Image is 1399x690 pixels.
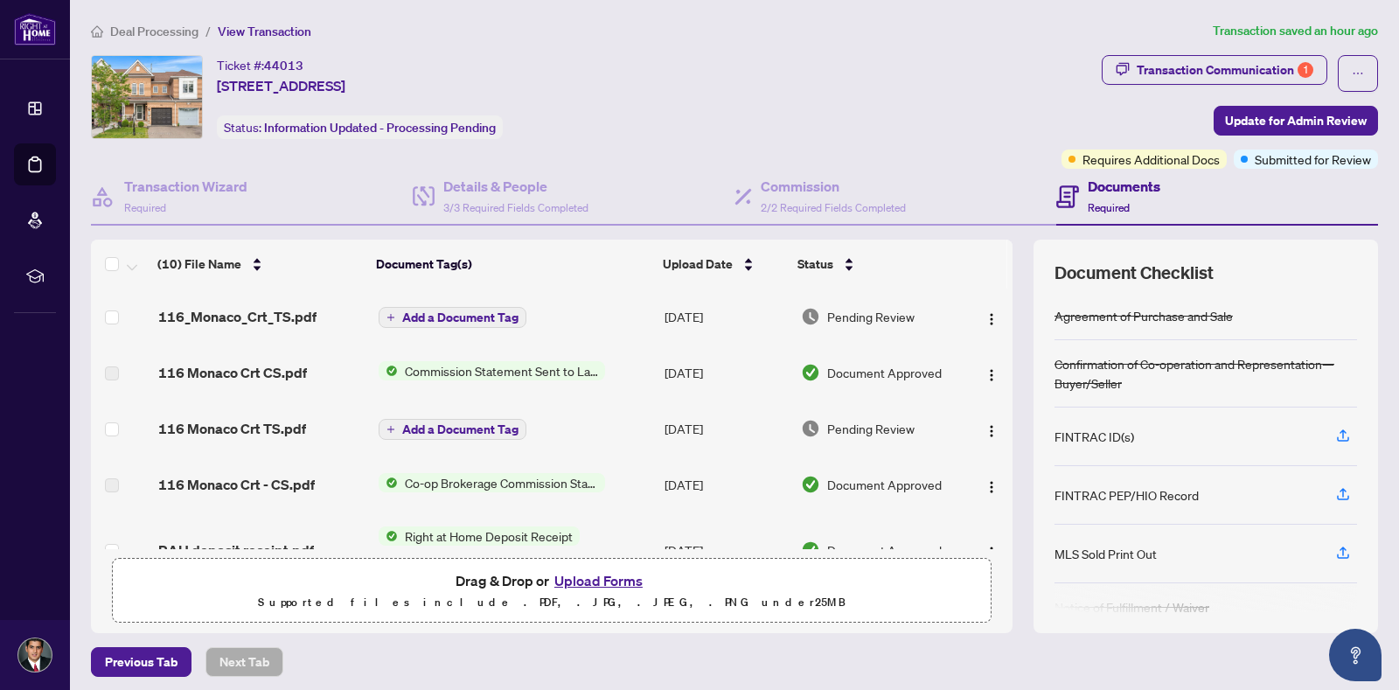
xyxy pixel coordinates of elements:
[217,55,303,75] div: Ticket #:
[827,307,915,326] span: Pending Review
[1054,261,1214,285] span: Document Checklist
[158,418,306,439] span: 116 Monaco Crt TS.pdf
[264,58,303,73] span: 44013
[91,25,103,38] span: home
[978,415,1006,443] button: Logo
[1329,629,1382,681] button: Open asap
[379,307,526,328] button: Add a Document Tag
[978,470,1006,498] button: Logo
[1102,55,1327,85] button: Transaction Communication1
[985,312,999,326] img: Logo
[985,480,999,494] img: Logo
[761,176,906,197] h4: Commission
[158,362,307,383] span: 116 Monaco Crt CS.pdf
[658,401,794,457] td: [DATE]
[402,311,519,324] span: Add a Document Tag
[158,306,317,327] span: 116_Monaco_Crt_TS.pdf
[123,592,980,613] p: Supported files include .PDF, .JPG, .JPEG, .PNG under 25 MB
[827,419,915,438] span: Pending Review
[1137,56,1313,84] div: Transaction Communication
[217,75,345,96] span: [STREET_ADDRESS]
[398,526,580,546] span: Right at Home Deposit Receipt
[14,13,56,45] img: logo
[105,648,177,676] span: Previous Tab
[801,540,820,560] img: Document Status
[92,56,202,138] img: IMG-W12236614_1.jpg
[801,475,820,494] img: Document Status
[985,424,999,438] img: Logo
[790,240,959,289] th: Status
[379,419,526,440] button: Add a Document Tag
[801,363,820,382] img: Document Status
[1213,21,1378,41] article: Transaction saved an hour ago
[978,536,1006,564] button: Logo
[1054,354,1357,393] div: Confirmation of Co-operation and Representation—Buyer/Seller
[978,303,1006,331] button: Logo
[217,115,503,139] div: Status:
[801,419,820,438] img: Document Status
[1054,427,1134,446] div: FINTRAC ID(s)
[656,240,791,289] th: Upload Date
[443,201,588,214] span: 3/3 Required Fields Completed
[549,569,648,592] button: Upload Forms
[797,254,833,274] span: Status
[379,473,605,492] button: Status IconCo-op Brokerage Commission Statement
[379,473,398,492] img: Status Icon
[658,457,794,512] td: [DATE]
[985,368,999,382] img: Logo
[1054,485,1199,505] div: FINTRAC PEP/HIO Record
[124,176,247,197] h4: Transaction Wizard
[379,526,580,574] button: Status IconRight at Home Deposit Receipt
[386,313,395,322] span: plus
[150,240,369,289] th: (10) File Name
[801,307,820,326] img: Document Status
[1082,150,1220,169] span: Requires Additional Docs
[978,359,1006,387] button: Logo
[1352,67,1364,80] span: ellipsis
[1255,150,1371,169] span: Submitted for Review
[658,345,794,401] td: [DATE]
[379,361,398,380] img: Status Icon
[985,546,999,560] img: Logo
[369,240,655,289] th: Document Tag(s)
[827,475,942,494] span: Document Approved
[205,21,211,41] li: /
[386,425,395,434] span: plus
[663,254,733,274] span: Upload Date
[110,24,198,39] span: Deal Processing
[218,24,311,39] span: View Transaction
[1214,106,1378,136] button: Update for Admin Review
[827,363,942,382] span: Document Approved
[398,361,605,380] span: Commission Statement Sent to Lawyer
[398,473,605,492] span: Co-op Brokerage Commission Statement
[1225,107,1367,135] span: Update for Admin Review
[264,120,496,136] span: Information Updated - Processing Pending
[1088,201,1130,214] span: Required
[1088,176,1160,197] h4: Documents
[18,638,52,672] img: Profile Icon
[443,176,588,197] h4: Details & People
[379,361,605,380] button: Status IconCommission Statement Sent to Lawyer
[113,559,991,624] span: Drag & Drop orUpload FormsSupported files include .PDF, .JPG, .JPEG, .PNG under25MB
[158,540,314,561] span: RAH deposit receipt.pdf
[402,423,519,436] span: Add a Document Tag
[761,201,906,214] span: 2/2 Required Fields Completed
[205,647,283,677] button: Next Tab
[1298,62,1313,78] div: 1
[658,289,794,345] td: [DATE]
[1054,306,1233,325] div: Agreement of Purchase and Sale
[456,569,648,592] span: Drag & Drop or
[158,474,315,495] span: 116 Monaco Crt - CS.pdf
[658,512,794,588] td: [DATE]
[1054,544,1157,563] div: MLS Sold Print Out
[379,306,526,329] button: Add a Document Tag
[827,540,942,560] span: Document Approved
[379,418,526,441] button: Add a Document Tag
[91,647,191,677] button: Previous Tab
[124,201,166,214] span: Required
[379,526,398,546] img: Status Icon
[157,254,241,274] span: (10) File Name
